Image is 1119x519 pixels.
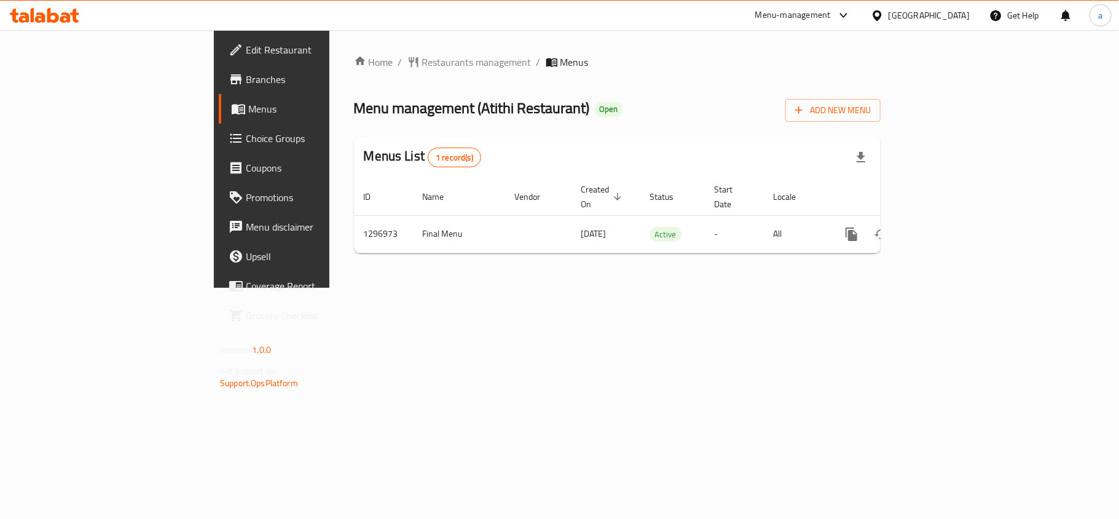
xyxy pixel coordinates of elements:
[219,94,401,124] a: Menus
[428,148,481,167] div: Total records count
[795,103,871,118] span: Add New Menu
[246,72,391,87] span: Branches
[219,212,401,242] a: Menu disclaimer
[785,99,881,122] button: Add New Menu
[413,215,505,253] td: Final Menu
[515,189,557,204] span: Vendor
[774,189,812,204] span: Locale
[364,147,481,167] h2: Menus List
[536,55,541,69] li: /
[846,143,876,172] div: Export file
[248,101,391,116] span: Menus
[220,363,277,379] span: Get support on:
[246,190,391,205] span: Promotions
[252,342,271,358] span: 1.0.0
[354,94,590,122] span: Menu management ( Atithi Restaurant )
[581,226,607,242] span: [DATE]
[837,220,866,249] button: more
[1098,9,1102,22] span: a
[219,242,401,271] a: Upsell
[219,153,401,183] a: Coupons
[889,9,970,22] div: [GEOGRAPHIC_DATA]
[650,228,681,242] span: Active
[827,178,965,216] th: Actions
[764,215,827,253] td: All
[246,220,391,234] span: Menu disclaimer
[220,375,298,391] a: Support.OpsPlatform
[715,182,749,212] span: Start Date
[755,8,831,23] div: Menu-management
[423,189,460,204] span: Name
[246,42,391,57] span: Edit Restaurant
[220,342,250,358] span: Version:
[407,55,532,69] a: Restaurants management
[428,152,481,164] span: 1 record(s)
[219,271,401,301] a: Coverage Report
[595,104,623,114] span: Open
[422,55,532,69] span: Restaurants management
[219,301,401,330] a: Grocery Checklist
[246,131,391,146] span: Choice Groups
[219,183,401,212] a: Promotions
[246,249,391,264] span: Upsell
[705,215,764,253] td: -
[354,55,881,69] nav: breadcrumb
[246,279,391,293] span: Coverage Report
[246,308,391,323] span: Grocery Checklist
[581,182,626,212] span: Created On
[866,220,896,249] button: Change Status
[595,102,623,117] div: Open
[219,65,401,94] a: Branches
[219,35,401,65] a: Edit Restaurant
[560,55,589,69] span: Menus
[364,189,387,204] span: ID
[219,124,401,153] a: Choice Groups
[354,178,965,253] table: enhanced table
[650,189,690,204] span: Status
[246,160,391,175] span: Coupons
